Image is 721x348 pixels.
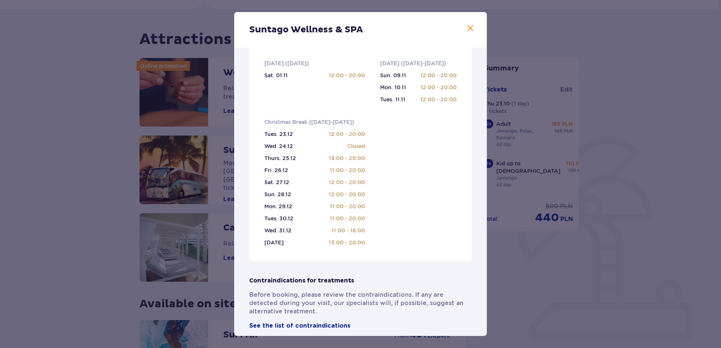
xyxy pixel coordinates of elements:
[264,239,284,246] p: [DATE]
[264,203,292,210] p: Mon. 29.12
[420,84,457,91] p: 12:00 - 20:00
[347,142,365,150] p: Closed
[380,96,405,103] p: Tues. 11.11
[264,130,293,138] p: Tues. 23.12
[264,191,291,198] p: Sun. 28.12
[249,24,363,35] p: Suntago Wellness & SPA
[380,84,406,91] p: Mon. 10.11
[329,179,365,186] p: 12:00 - 20:00
[420,72,457,79] p: 12:00 - 20:00
[264,227,291,234] p: Wed. 31.12
[249,291,472,316] p: Before booking, please review the contraindications. If any are detected during your visit, our s...
[329,154,365,162] p: 13:00 - 20:00
[264,118,354,126] p: Christmas Break ([DATE]-[DATE])
[330,215,365,222] p: 11:00 - 20:00
[264,72,288,79] p: Sat. 01.11
[380,72,406,79] p: Sun. 09.11
[420,96,457,103] p: 12:00 - 20:00
[329,191,365,198] p: 12:00 - 20:00
[249,276,354,285] p: Contraindications for treatments
[264,215,293,222] p: Tues. 30.12
[329,130,365,138] p: 12:00 - 20:00
[330,166,365,174] p: 11:00 - 20:00
[264,142,293,150] p: Wed. 24.12
[330,203,365,210] p: 11:00 - 20:00
[264,179,289,186] p: Sat. 27.12
[331,227,365,234] p: 11:00 - 18:00
[264,166,288,174] p: Fri. 26.12
[329,239,365,246] p: 13:00 - 20:00
[264,60,309,67] p: [DATE] ([DATE])
[329,72,365,79] p: 12:00 - 20:00
[380,60,446,67] p: [DATE] ([DATE]-[DATE])
[264,154,296,162] p: Thurs. 25.12
[249,322,350,330] a: See the list of contraindications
